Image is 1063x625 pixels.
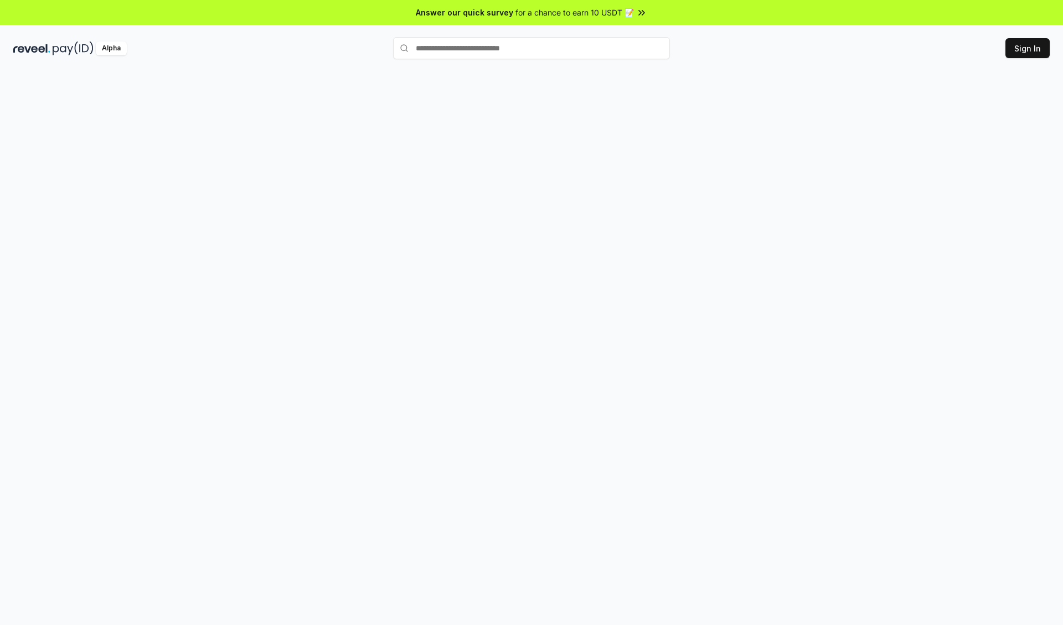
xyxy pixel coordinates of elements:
div: Alpha [96,42,127,55]
span: Answer our quick survey [416,7,513,18]
span: for a chance to earn 10 USDT 📝 [515,7,634,18]
img: reveel_dark [13,42,50,55]
button: Sign In [1005,38,1050,58]
img: pay_id [53,42,94,55]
